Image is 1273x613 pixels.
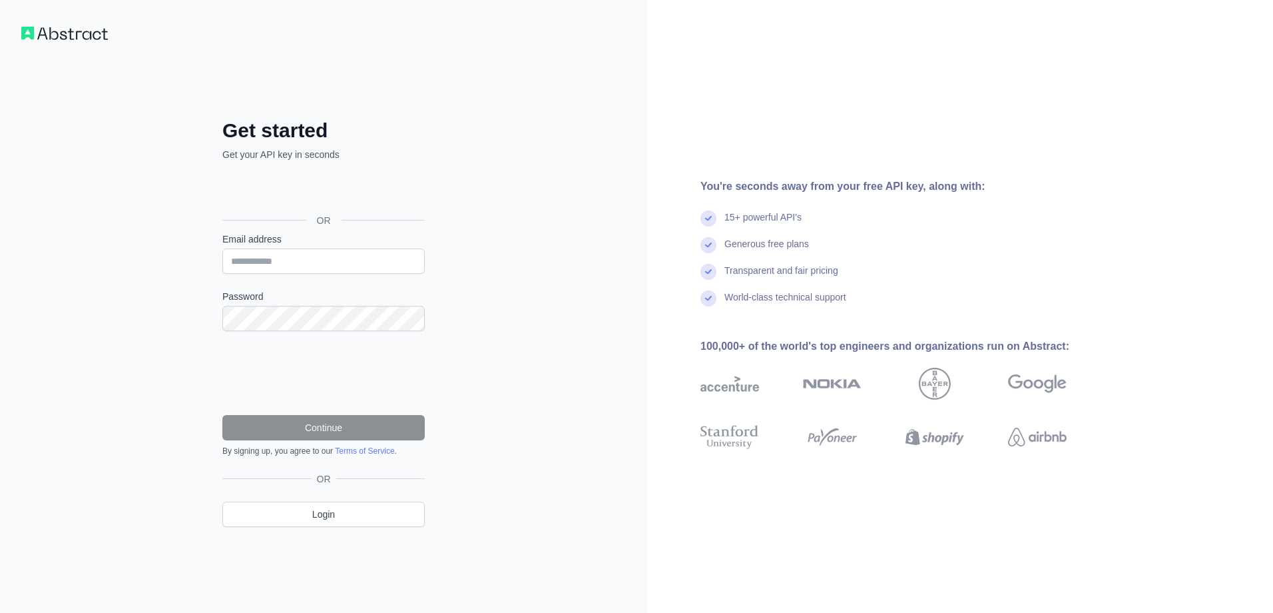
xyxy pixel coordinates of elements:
div: Generous free plans [724,237,809,264]
img: google [1008,368,1067,400]
p: Get your API key in seconds [222,148,425,161]
img: airbnb [1008,422,1067,452]
iframe: reCAPTCHA [222,347,425,399]
h2: Get started [222,119,425,143]
div: World-class technical support [724,291,846,317]
img: stanford university [700,422,759,452]
button: Continue [222,415,425,440]
a: Login [222,502,425,527]
a: Terms of Service [335,446,394,456]
div: 15+ powerful API's [724,211,802,237]
span: OR [306,214,342,227]
img: check mark [700,237,716,253]
div: Transparent and fair pricing [724,264,838,291]
span: OR [312,472,336,486]
img: check mark [700,211,716,227]
img: shopify [905,422,964,452]
label: Password [222,290,425,303]
iframe: Sign in with Google Button [216,176,429,205]
img: accenture [700,368,759,400]
img: check mark [700,291,716,306]
div: 100,000+ of the world's top engineers and organizations run on Abstract: [700,338,1109,354]
div: By signing up, you agree to our . [222,446,425,456]
img: nokia [803,368,862,400]
img: check mark [700,264,716,280]
label: Email address [222,233,425,246]
img: payoneer [803,422,862,452]
div: You're seconds away from your free API key, along with: [700,179,1109,195]
img: bayer [919,368,951,400]
img: Workflow [21,27,108,40]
